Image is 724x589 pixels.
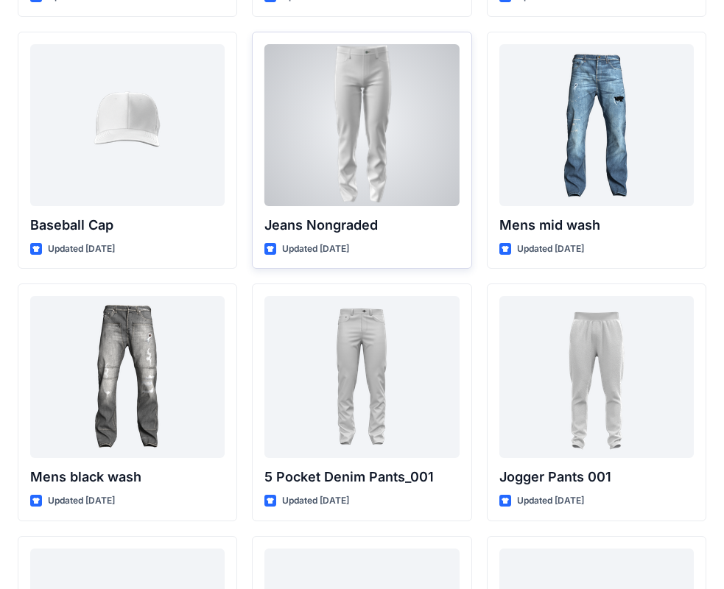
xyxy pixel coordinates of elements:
[282,493,349,509] p: Updated [DATE]
[30,467,225,487] p: Mens black wash
[282,241,349,257] p: Updated [DATE]
[499,467,694,487] p: Jogger Pants 001
[264,296,459,458] a: 5 Pocket Denim Pants_001
[48,493,115,509] p: Updated [DATE]
[264,44,459,206] a: Jeans Nongraded
[499,215,694,236] p: Mens mid wash
[264,467,459,487] p: 5 Pocket Denim Pants_001
[264,215,459,236] p: Jeans Nongraded
[30,44,225,206] a: Baseball Cap
[499,44,694,206] a: Mens mid wash
[30,215,225,236] p: Baseball Cap
[499,296,694,458] a: Jogger Pants 001
[517,241,584,257] p: Updated [DATE]
[517,493,584,509] p: Updated [DATE]
[48,241,115,257] p: Updated [DATE]
[30,296,225,458] a: Mens black wash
